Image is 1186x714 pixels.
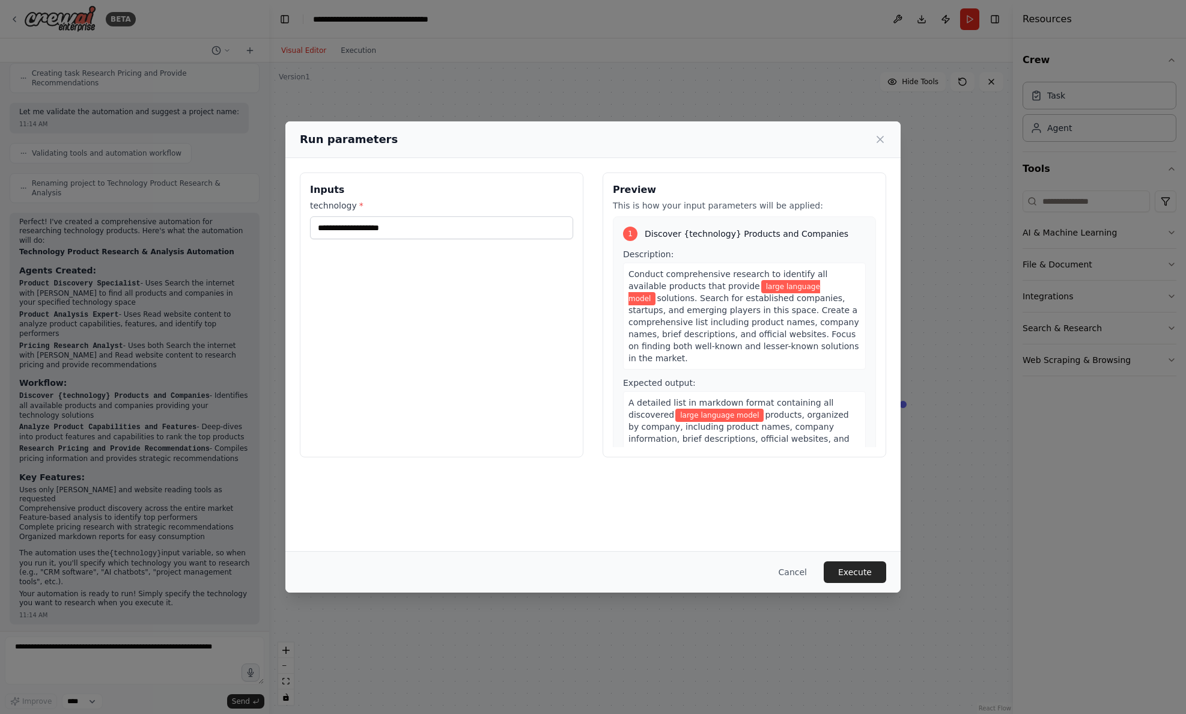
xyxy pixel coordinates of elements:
h3: Preview [613,183,876,197]
h2: Run parameters [300,131,398,148]
div: 1 [623,227,637,241]
label: technology [310,200,573,212]
span: Description: [623,249,674,259]
span: solutions. Search for established companies, startups, and emerging players in this space. Create... [628,293,859,363]
span: Conduct comprehensive research to identify all available products that provide [628,269,827,291]
p: This is how your input parameters will be applied: [613,200,876,212]
button: Cancel [769,561,817,583]
button: Execute [824,561,886,583]
span: Discover {technology} Products and Companies [645,228,848,240]
h3: Inputs [310,183,573,197]
span: Expected output: [623,378,696,388]
span: A detailed list in markdown format containing all discovered [628,398,833,420]
span: Variable: technology [628,280,820,305]
span: Variable: technology [675,409,764,422]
